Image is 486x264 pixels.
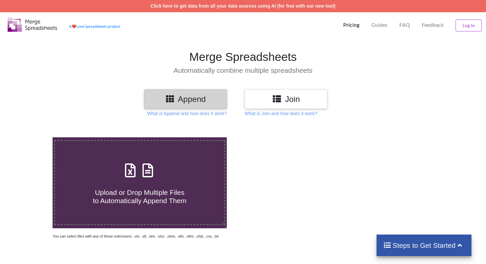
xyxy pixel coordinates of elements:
a: AheartLove Spreadsheets product [69,24,120,28]
h3: Append [149,94,222,104]
span: Upload or Drop Multiple Files to Automatically Append Them [93,189,186,204]
p: FAQ [399,22,410,28]
p: Pricing [343,22,359,28]
span: heart [72,24,76,28]
a: Click here to get data from all your data sources using AI (for free with our new tool) [150,3,336,9]
p: What is Join and how does it work? [245,110,317,117]
p: What is Append and how does it work? [147,110,227,117]
h4: Steps to Get Started [383,241,465,249]
h3: Join [250,94,322,104]
img: Logo.png [8,18,57,32]
i: You can select files with any of these extensions: .xls, .xlt, .xlm, .xlsx, .xlsm, .xltx, .xltm, ... [53,234,219,238]
p: Guides [371,22,387,28]
span: Feedback [422,22,444,27]
button: Log In [456,20,482,31]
